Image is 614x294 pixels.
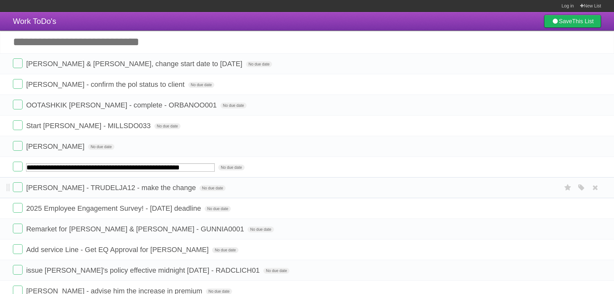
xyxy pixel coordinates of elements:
[246,61,272,67] span: No due date
[13,162,23,171] label: Done
[13,244,23,254] label: Done
[544,15,601,28] a: SaveThis List
[26,60,244,68] span: [PERSON_NAME] & [PERSON_NAME], change start date to [DATE]
[26,80,186,88] span: [PERSON_NAME] - confirm the pol status to client
[562,182,574,193] label: Star task
[188,82,214,88] span: No due date
[26,225,246,233] span: Remarket for [PERSON_NAME] & [PERSON_NAME] - GUNNIA0001
[248,227,274,232] span: No due date
[26,122,152,130] span: Start [PERSON_NAME] - MILLSDO033
[13,203,23,213] label: Done
[263,268,289,274] span: No due date
[205,206,231,212] span: No due date
[13,120,23,130] label: Done
[26,101,218,109] span: OOTASHKIK [PERSON_NAME] - complete - ORBANOO001
[154,123,180,129] span: No due date
[200,185,226,191] span: No due date
[13,58,23,68] label: Done
[13,265,23,275] label: Done
[572,18,594,25] b: This List
[13,224,23,233] label: Done
[26,184,198,192] span: [PERSON_NAME] - TRUDELJA12 - make the change
[220,103,247,108] span: No due date
[26,142,86,150] span: [PERSON_NAME]
[13,182,23,192] label: Done
[26,266,261,274] span: issue [PERSON_NAME]'s policy effective midnight [DATE] - RADCLICH01
[13,17,56,25] span: Work ToDo's
[218,165,244,170] span: No due date
[26,246,210,254] span: Add service Line - Get EQ Approval for [PERSON_NAME]
[13,141,23,151] label: Done
[13,100,23,109] label: Done
[88,144,114,150] span: No due date
[13,79,23,89] label: Done
[212,247,238,253] span: No due date
[26,204,203,212] span: 2025 Employee Engagement Survey! - [DATE] deadline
